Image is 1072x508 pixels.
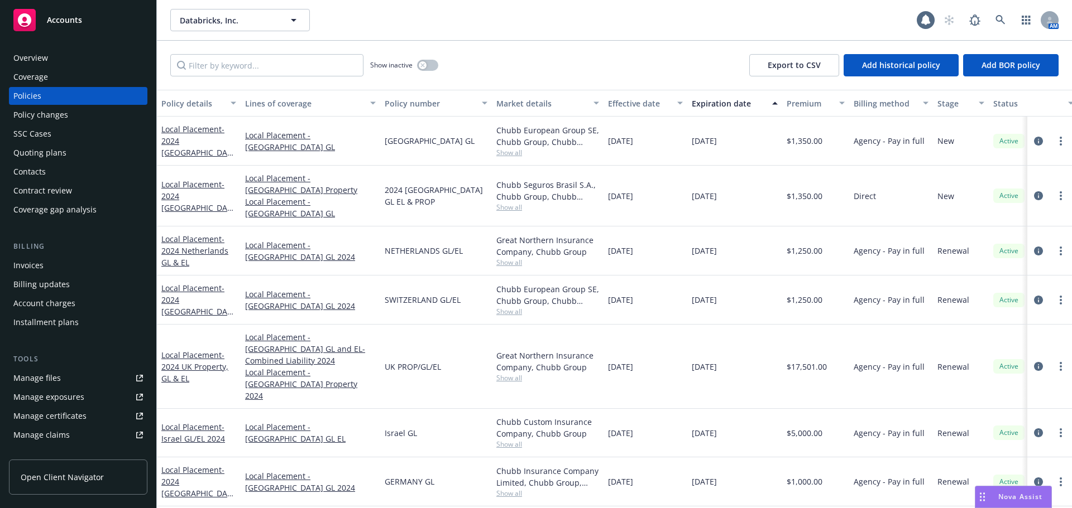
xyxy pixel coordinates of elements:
button: Nova Assist [975,486,1052,508]
div: Billing updates [13,275,70,293]
a: Coverage [9,68,147,86]
div: Manage exposures [13,388,84,406]
div: Effective date [608,98,671,109]
button: Add BOR policy [963,54,1059,76]
button: Policy details [157,90,241,117]
a: Local Placement [161,350,228,384]
span: [DATE] [608,361,633,372]
div: Market details [496,98,587,109]
span: Active [998,428,1020,438]
a: Manage BORs [9,445,147,463]
a: Accounts [9,4,147,36]
span: Active [998,477,1020,487]
a: Manage files [9,369,147,387]
button: Lines of coverage [241,90,380,117]
span: Renewal [937,476,969,487]
a: circleInformation [1032,244,1045,258]
a: Invoices [9,257,147,274]
button: Add historical policy [844,54,959,76]
a: Start snowing [938,9,960,31]
span: Show inactive [370,60,413,70]
span: New [937,190,954,202]
button: Billing method [849,90,933,117]
a: Local Placement [161,124,232,170]
div: Account charges [13,294,75,312]
span: Open Client Navigator [21,471,104,483]
span: Show all [496,373,599,383]
span: [DATE] [692,135,717,147]
span: $1,250.00 [787,245,822,257]
a: more [1054,293,1068,307]
a: Local Placement - [GEOGRAPHIC_DATA] GL 2024 [245,288,376,312]
span: Israel GL [385,427,417,439]
a: Search [989,9,1012,31]
span: - 2024 [GEOGRAPHIC_DATA] GL EL and Property [161,179,233,236]
span: Add BOR policy [982,60,1040,70]
span: Active [998,361,1020,371]
span: [DATE] [692,294,717,306]
span: Show all [496,439,599,449]
span: UK PROP/GL/EL [385,361,441,372]
div: Installment plans [13,313,79,331]
div: Expiration date [692,98,765,109]
div: Status [993,98,1061,109]
span: Active [998,191,1020,201]
span: [DATE] [608,135,633,147]
a: Contacts [9,163,147,181]
a: circleInformation [1032,189,1045,202]
button: Premium [782,90,849,117]
span: [DATE] [692,245,717,257]
span: [DATE] [608,245,633,257]
a: Manage exposures [9,388,147,406]
a: Quoting plans [9,144,147,162]
span: $5,000.00 [787,427,822,439]
a: Local Placement [161,422,225,444]
button: Effective date [604,90,687,117]
span: Renewal [937,427,969,439]
span: Renewal [937,245,969,257]
div: Premium [787,98,832,109]
div: Policy details [161,98,224,109]
a: Local Placement - [GEOGRAPHIC_DATA] GL [245,196,376,219]
div: Billing [9,241,147,252]
button: Export to CSV [749,54,839,76]
button: Expiration date [687,90,782,117]
a: Local Placement - [GEOGRAPHIC_DATA] GL 2024 [245,470,376,494]
span: Active [998,136,1020,146]
a: Local Placement [161,179,232,236]
a: Local Placement [161,234,228,268]
span: GERMANY GL [385,476,434,487]
div: Chubb European Group SE, Chubb Group, Chubb Group (International) [496,283,599,307]
span: Export to CSV [768,60,821,70]
div: Chubb European Group SE, Chubb Group, Chubb Group (International) [496,124,599,148]
a: Coverage gap analysis [9,201,147,219]
span: $1,250.00 [787,294,822,306]
a: circleInformation [1032,293,1045,307]
div: Policy number [385,98,475,109]
span: Nova Assist [998,492,1042,501]
span: Direct [854,190,876,202]
span: Agency - Pay in full [854,427,925,439]
span: [DATE] [692,476,717,487]
input: Filter by keyword... [170,54,363,76]
a: SSC Cases [9,125,147,143]
span: Show all [496,148,599,157]
div: Coverage gap analysis [13,201,97,219]
a: more [1054,426,1068,439]
div: Chubb Insurance Company Limited, Chubb Group, Chubb Group (International) [496,465,599,488]
a: Local Placement - [GEOGRAPHIC_DATA] Property [245,172,376,196]
div: Manage files [13,369,61,387]
a: Local Placement - [GEOGRAPHIC_DATA] GL 2024 [245,239,376,263]
div: Tools [9,354,147,365]
span: $17,501.00 [787,361,827,372]
div: Drag to move [975,486,989,507]
div: SSC Cases [13,125,51,143]
a: Local Placement - [GEOGRAPHIC_DATA] GL EL [245,421,376,444]
span: [DATE] [608,294,633,306]
a: more [1054,360,1068,373]
span: Agency - Pay in full [854,361,925,372]
div: Stage [937,98,972,109]
a: more [1054,189,1068,202]
span: [DATE] [692,190,717,202]
a: circleInformation [1032,134,1045,148]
